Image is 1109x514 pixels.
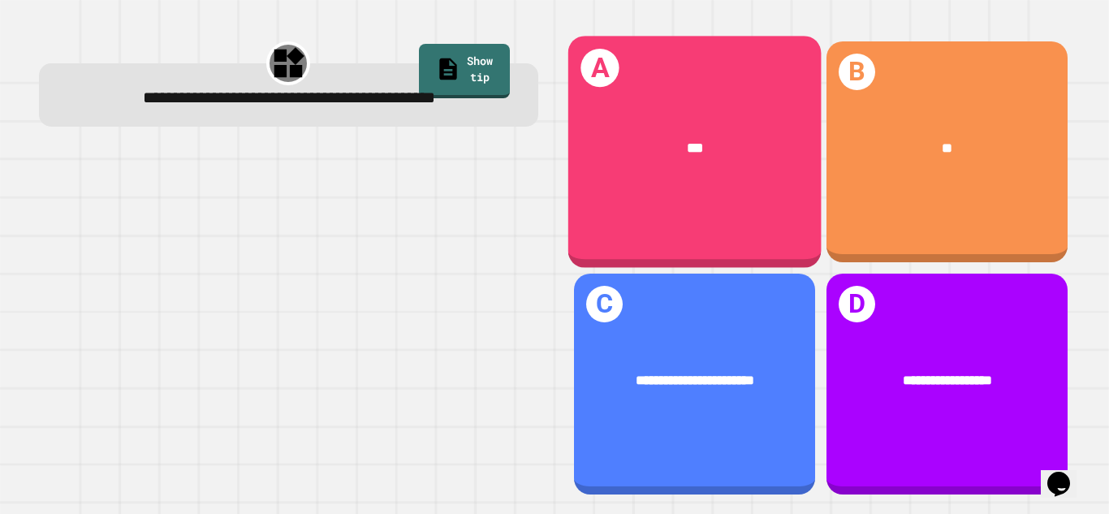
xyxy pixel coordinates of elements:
[586,286,623,322] h1: C
[419,44,510,98] a: Show tip
[1041,449,1093,498] iframe: chat widget
[839,54,875,90] h1: B
[580,49,619,88] h1: A
[839,286,875,322] h1: D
